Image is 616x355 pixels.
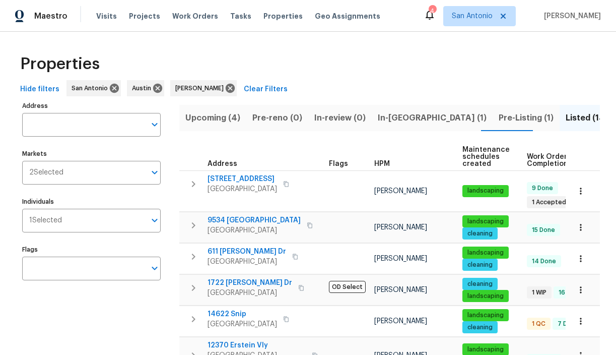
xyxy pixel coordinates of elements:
[463,345,508,354] span: landscaping
[208,174,277,184] span: [STREET_ADDRESS]
[463,323,497,332] span: cleaning
[528,320,550,328] span: 1 QC
[244,83,288,96] span: Clear Filters
[566,111,608,125] span: Listed (14)
[463,292,508,301] span: landscaping
[528,198,570,207] span: 1 Accepted
[263,11,303,21] span: Properties
[230,13,251,20] span: Tasks
[20,83,59,96] span: Hide filters
[208,309,277,319] span: 14622 Snip
[148,261,162,275] button: Open
[22,151,161,157] label: Markets
[374,286,427,293] span: [PERSON_NAME]
[554,320,583,328] span: 7 Done
[374,188,427,195] span: [PERSON_NAME]
[252,111,302,125] span: Pre-reno (0)
[34,11,67,21] span: Maestro
[172,11,218,21] span: Work Orders
[148,213,162,227] button: Open
[462,146,510,167] span: Maintenance schedules created
[315,11,380,21] span: Geo Assignments
[22,199,161,205] label: Individuals
[528,288,551,297] span: 1 WIP
[148,165,162,180] button: Open
[208,257,286,267] span: [GEOGRAPHIC_DATA]
[374,318,427,325] span: [PERSON_NAME]
[463,280,497,288] span: cleaning
[148,117,162,132] button: Open
[528,257,560,266] span: 14 Done
[208,288,292,298] span: [GEOGRAPHIC_DATA]
[378,111,487,125] span: In-[GEOGRAPHIC_DATA] (1)
[499,111,554,125] span: Pre-Listing (1)
[208,247,286,257] span: 611 [PERSON_NAME] Dr
[452,11,493,21] span: San Antonio
[463,187,508,195] span: landscaping
[463,217,508,226] span: landscaping
[528,184,557,193] span: 9 Done
[175,83,228,93] span: [PERSON_NAME]
[329,281,366,293] span: OD Select
[185,111,240,125] span: Upcoming (4)
[96,11,117,21] span: Visits
[208,215,301,225] span: 9534 [GEOGRAPHIC_DATA]
[29,168,63,177] span: 2 Selected
[314,111,366,125] span: In-review (0)
[208,160,237,167] span: Address
[22,247,161,253] label: Flags
[22,103,161,109] label: Address
[208,278,292,288] span: 1722 [PERSON_NAME] Dr
[66,80,121,96] div: San Antonio
[463,311,508,320] span: landscaping
[208,225,301,235] span: [GEOGRAPHIC_DATA]
[527,153,590,167] span: Work Order Completion
[463,249,508,257] span: landscaping
[429,6,436,16] div: 4
[132,83,155,93] span: Austin
[240,80,292,99] button: Clear Filters
[540,11,601,21] span: [PERSON_NAME]
[329,160,348,167] span: Flags
[208,184,277,194] span: [GEOGRAPHIC_DATA]
[374,160,390,167] span: HPM
[208,340,306,350] span: 12370 Erstein Vly
[463,261,497,269] span: cleaning
[72,83,112,93] span: San Antonio
[129,11,160,21] span: Projects
[208,319,277,329] span: [GEOGRAPHIC_DATA]
[463,229,497,238] span: cleaning
[555,288,586,297] span: 16 Done
[29,216,62,225] span: 1 Selected
[16,80,63,99] button: Hide filters
[374,255,427,262] span: [PERSON_NAME]
[374,224,427,231] span: [PERSON_NAME]
[20,59,100,69] span: Properties
[528,226,559,234] span: 15 Done
[170,80,237,96] div: [PERSON_NAME]
[127,80,164,96] div: Austin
